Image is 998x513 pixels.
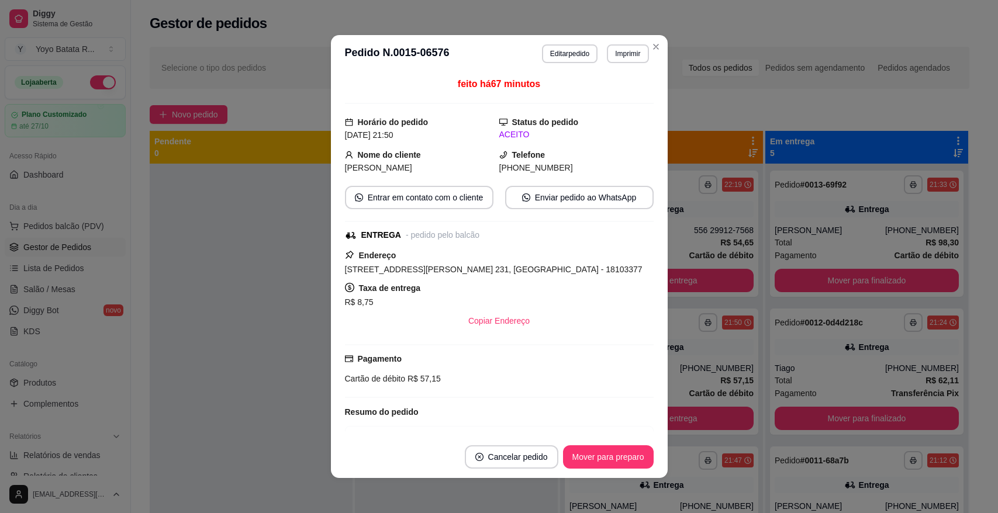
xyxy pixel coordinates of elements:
[542,44,598,63] button: Editarpedido
[358,150,421,160] strong: Nome do cliente
[345,151,353,159] span: user
[475,453,484,461] span: close-circle
[345,374,406,383] span: Cartão de débito
[499,151,507,159] span: phone
[345,265,643,274] span: [STREET_ADDRESS][PERSON_NAME] 231, [GEOGRAPHIC_DATA] - 18103377
[359,283,421,293] strong: Taxa de entrega
[499,118,507,126] span: desktop
[345,297,374,307] span: R$ 8,75
[345,118,353,126] span: calendar
[345,163,412,172] span: [PERSON_NAME]
[607,44,648,63] button: Imprimir
[647,37,665,56] button: Close
[499,163,573,172] span: [PHONE_NUMBER]
[499,129,654,141] div: ACEITO
[512,150,545,160] strong: Telefone
[406,229,479,241] div: - pedido pelo balcão
[355,193,363,202] span: whats-app
[359,251,396,260] strong: Endereço
[405,374,441,383] span: R$ 57,15
[563,445,654,469] button: Mover para preparo
[345,186,493,209] button: whats-appEntrar em contato com o cliente
[505,186,654,209] button: whats-appEnviar pedido ao WhatsApp
[345,130,393,140] span: [DATE] 21:50
[345,355,353,363] span: credit-card
[465,445,558,469] button: close-circleCancelar pedido
[512,117,579,127] strong: Status do pedido
[522,193,530,202] span: whats-app
[459,309,539,332] button: Copiar Endereço
[361,229,401,241] div: ENTREGA
[345,407,419,417] strong: Resumo do pedido
[358,354,402,363] strong: Pagamento
[345,250,354,259] span: pushpin
[458,79,540,89] span: feito há 67 minutos
[358,117,429,127] strong: Horário do pedido
[345,283,354,292] span: dollar
[345,44,450,63] h3: Pedido N. 0015-06576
